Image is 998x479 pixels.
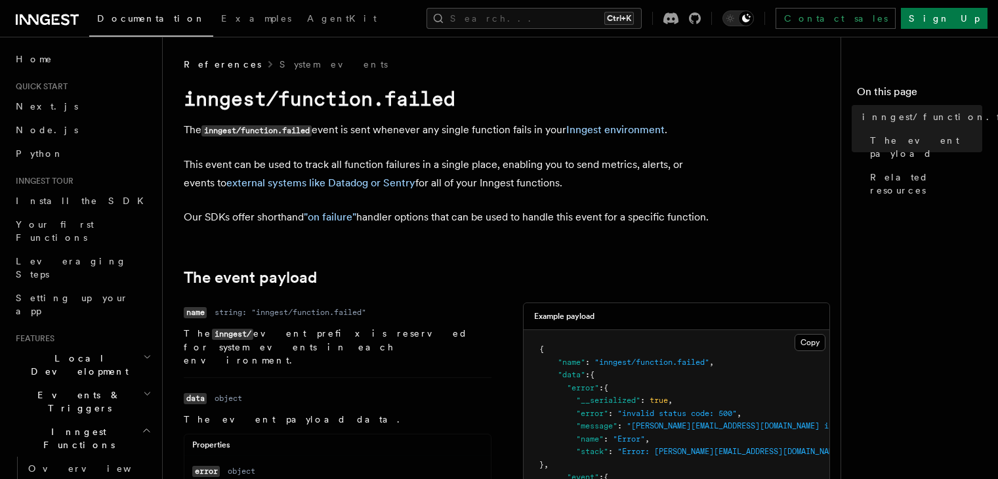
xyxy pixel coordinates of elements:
a: The event payload [184,268,317,287]
dd: string: "inngest/function.failed" [215,307,366,318]
a: Documentation [89,4,213,37]
p: This event can be used to track all function failures in a single place, enabling you to send met... [184,156,709,192]
span: : [585,370,590,379]
button: Toggle dark mode [722,10,754,26]
span: : [585,358,590,367]
button: Inngest Functions [10,420,154,457]
a: Inngest environment [566,123,665,136]
span: Setting up your app [16,293,129,316]
a: Related resources [865,165,982,202]
span: The event payload [870,134,982,160]
span: "error" [576,409,608,418]
a: Contact sales [776,8,896,29]
span: { [539,344,544,354]
dd: object [215,393,242,404]
span: Local Development [10,352,143,378]
span: "name" [558,358,585,367]
span: : [608,409,613,418]
button: Events & Triggers [10,383,154,420]
a: Home [10,47,154,71]
span: Python [16,148,64,159]
span: Next.js [16,101,78,112]
span: , [544,460,549,469]
span: Overview [28,463,163,474]
a: Python [10,142,154,165]
button: Copy [795,334,825,351]
span: : [640,396,645,405]
a: Sign Up [901,8,988,29]
code: data [184,393,207,404]
span: { [590,370,594,379]
span: Examples [221,13,291,24]
a: external systems like Datadog or Sentry [226,177,415,189]
h3: Example payload [534,311,594,322]
code: error [192,466,220,477]
span: "name" [576,434,604,444]
span: Install the SDK [16,196,152,206]
button: Search...Ctrl+K [426,8,642,29]
div: Properties [184,440,491,456]
span: Home [16,52,52,66]
a: "on failure" [304,211,356,223]
span: "invalid status code: 500" [617,409,737,418]
p: The event payload data. [184,413,491,426]
a: Your first Functions [10,213,154,249]
span: Documentation [97,13,205,24]
a: Node.js [10,118,154,142]
a: AgentKit [299,4,385,35]
span: "error" [567,383,599,392]
button: Local Development [10,346,154,383]
code: inngest/function.failed [201,125,312,136]
code: name [184,307,207,318]
span: Inngest Functions [10,425,142,451]
span: Leveraging Steps [16,256,127,280]
span: : [608,447,613,456]
a: Examples [213,4,299,35]
span: { [604,383,608,392]
a: The event payload [865,129,982,165]
span: , [668,396,673,405]
span: "__serialized" [576,396,640,405]
kbd: Ctrl+K [604,12,634,25]
span: Quick start [10,81,68,92]
span: , [737,409,741,418]
code: inngest/function.failed [184,87,455,110]
span: , [645,434,650,444]
a: Leveraging Steps [10,249,154,286]
a: Install the SDK [10,189,154,213]
span: } [539,460,544,469]
span: "Error" [613,434,645,444]
span: "message" [576,421,617,430]
a: Setting up your app [10,286,154,323]
span: Events & Triggers [10,388,143,415]
span: References [184,58,261,71]
p: Our SDKs offer shorthand handler options that can be used to handle this event for a specific fun... [184,208,709,226]
p: The event is sent whenever any single function fails in your . [184,121,709,140]
span: Your first Functions [16,219,94,243]
a: Next.js [10,94,154,118]
p: The event prefix is reserved for system events in each environment. [184,327,491,367]
h4: On this page [857,84,982,105]
span: "stack" [576,447,608,456]
a: System events [280,58,388,71]
code: inngest/ [212,329,253,340]
span: : [617,421,622,430]
span: Related resources [870,171,982,197]
span: , [709,358,714,367]
span: "inngest/function.failed" [594,358,709,367]
span: "data" [558,370,585,379]
span: : [604,434,608,444]
span: Features [10,333,54,344]
a: inngest/function.failed [857,105,982,129]
dd: object [228,466,255,476]
span: : [599,383,604,392]
span: Node.js [16,125,78,135]
span: AgentKit [307,13,377,24]
span: true [650,396,668,405]
span: Inngest tour [10,176,73,186]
